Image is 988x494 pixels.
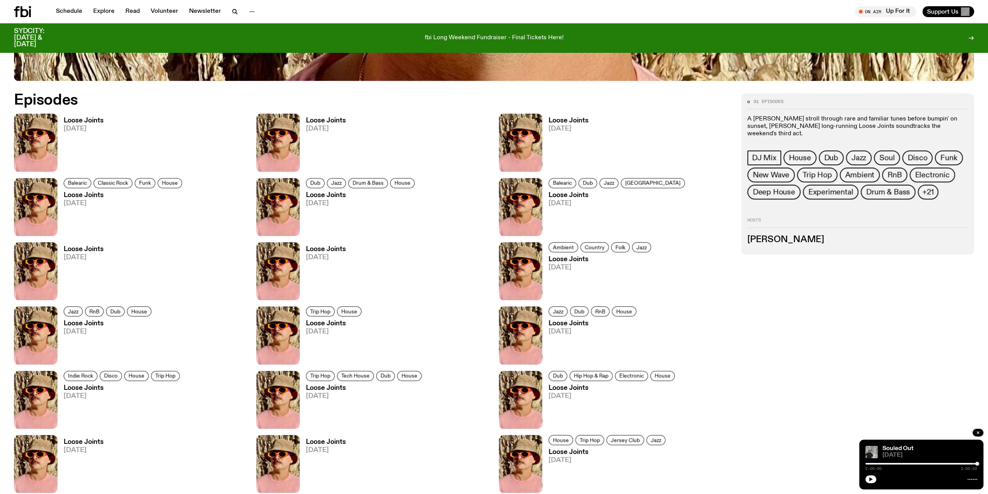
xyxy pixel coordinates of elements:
h3: Loose Joints [549,256,653,263]
span: Jersey Club [611,437,640,443]
a: Dub [106,306,125,316]
span: House [616,309,632,314]
h3: Loose Joints [549,117,589,124]
span: DJ Mix [752,154,776,162]
a: Loose Joints[DATE] [300,117,346,171]
span: Drum & Bass [352,180,384,186]
span: Hip Hop & Rap [574,373,608,379]
span: [DATE] [882,452,977,458]
a: House [650,371,675,381]
span: Jazz [651,437,661,443]
a: [GEOGRAPHIC_DATA] [621,178,685,188]
a: Jazz [846,150,872,165]
a: Classic Rock [94,178,132,188]
span: Disco [104,373,118,379]
h3: Loose Joints [306,246,346,253]
span: Balearic [553,180,572,186]
button: On AirUp For It [855,6,916,17]
span: Country [585,244,604,250]
a: Dub [819,150,844,165]
span: Dub [310,180,320,186]
a: Hip Hop & Rap [570,371,613,381]
a: Deep House [747,185,800,199]
span: House [162,180,178,186]
h3: Loose Joints [549,192,687,199]
h3: Loose Joints [549,385,677,391]
a: Read [121,6,144,17]
a: Indie Rock [64,371,97,381]
span: Jazz [851,154,866,162]
a: Jazz [632,242,651,252]
a: Loose Joints[DATE] [542,256,653,300]
span: Trip Hop [310,373,330,379]
img: Tyson stands in front of a paperbark tree wearing orange sunglasses, a suede bucket hat and a pin... [499,371,542,429]
span: House [128,373,144,379]
a: Explore [89,6,119,17]
span: [DATE] [306,126,346,132]
span: Jazz [331,180,342,186]
a: Balearic [64,178,91,188]
a: Loose Joints[DATE] [57,246,104,300]
span: House [394,180,410,186]
a: Dub [376,371,395,381]
img: Tyson stands in front of a paperbark tree wearing orange sunglasses, a suede bucket hat and a pin... [14,371,57,429]
a: Electronic [910,168,955,182]
span: House [401,373,417,379]
span: Jazz [636,244,647,250]
a: Jazz [64,306,83,316]
a: House [549,435,573,445]
span: Dub [574,309,584,314]
h3: Loose Joints [306,117,346,124]
span: Balearic [68,180,87,186]
button: +21 [918,185,938,199]
a: House [612,306,636,316]
img: Tyson stands in front of a paperbark tree wearing orange sunglasses, a suede bucket hat and a pin... [14,435,57,493]
span: Trip Hop [580,437,600,443]
span: [DATE] [306,254,346,261]
a: Loose Joints[DATE] [300,192,417,236]
span: [DATE] [549,264,653,271]
a: Experimental [803,185,859,199]
a: RnB [591,306,609,316]
span: Electronic [915,171,950,179]
a: Disco [100,371,122,381]
span: Soul [879,154,894,162]
a: House [124,371,149,381]
span: 2:00:02 [961,467,977,471]
a: House [337,306,361,316]
a: Jazz [646,435,665,445]
a: Trip Hop [797,168,837,182]
a: Trip Hop [306,371,335,381]
a: House [397,371,422,381]
span: Trip Hop [802,171,832,179]
span: Jazz [604,180,614,186]
a: Jazz [599,178,618,188]
img: Tyson stands in front of a paperbark tree wearing orange sunglasses, a suede bucket hat and a pin... [256,178,300,236]
span: +21 [922,188,933,196]
a: Balearic [549,178,576,188]
a: Funk [135,178,155,188]
span: House [341,309,357,314]
a: Souled Out [882,445,913,452]
span: Classic Rock [98,180,128,186]
a: Ambient [549,242,578,252]
a: Folk [611,242,630,252]
a: House [390,178,415,188]
a: Soul [874,150,900,165]
h3: Loose Joints [306,385,424,391]
span: [DATE] [64,328,154,335]
a: House [127,306,151,316]
a: Funk [935,150,962,165]
a: Drum & Bass [348,178,388,188]
a: Jersey Club [606,435,644,445]
h3: Loose Joints [549,449,668,456]
a: New Wave [747,168,795,182]
p: fbi Long Weekend Fundraiser - Final Tickets Here! [425,35,564,42]
img: Tyson stands in front of a paperbark tree wearing orange sunglasses, a suede bucket hat and a pin... [499,113,542,171]
span: House [553,437,569,443]
span: [DATE] [306,447,346,454]
span: New Wave [753,171,789,179]
img: Stephen looks directly at the camera, wearing a black tee, black sunglasses and headphones around... [865,446,878,458]
h3: SYDCITY: [DATE] & [DATE] [14,28,64,48]
span: Indie Rock [68,373,93,379]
